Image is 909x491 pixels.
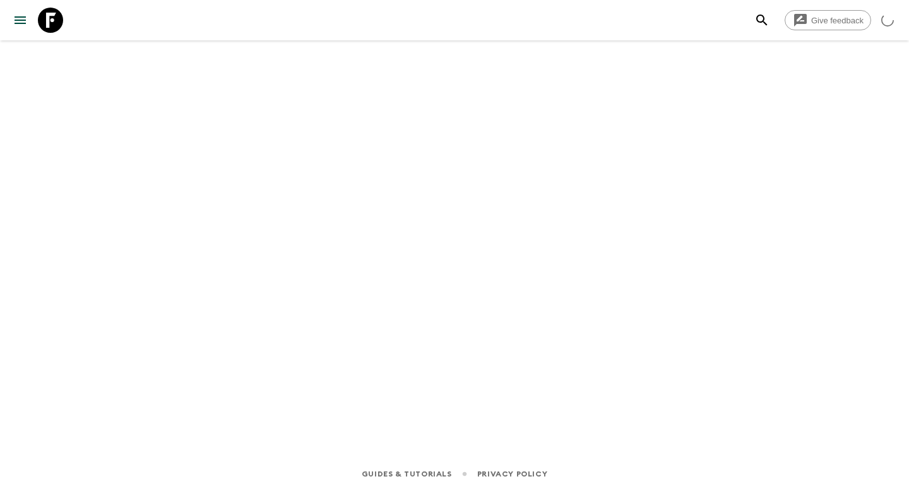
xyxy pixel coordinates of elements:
[477,467,547,481] a: Privacy Policy
[362,467,452,481] a: Guides & Tutorials
[8,8,33,33] button: menu
[785,10,871,30] a: Give feedback
[749,8,775,33] button: search adventures
[804,16,870,25] span: Give feedback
